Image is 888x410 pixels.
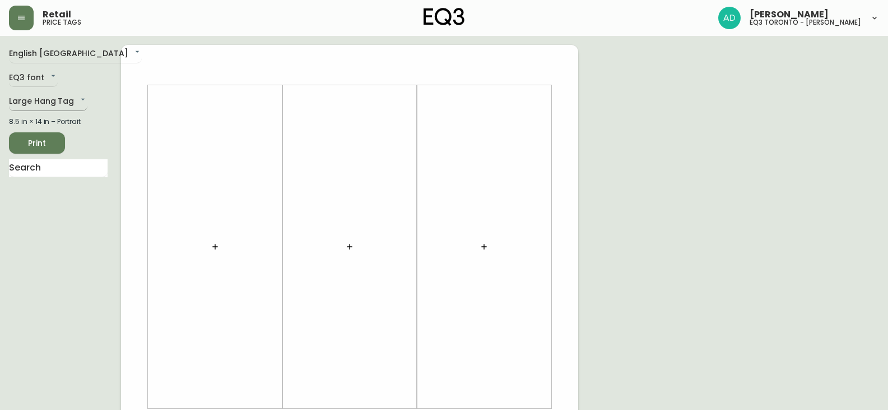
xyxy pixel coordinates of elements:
h5: eq3 toronto - [PERSON_NAME] [750,19,861,26]
img: logo [424,8,465,26]
div: EQ3 font [9,69,58,87]
span: Print [18,136,56,150]
img: 5042b7eed22bbf7d2bc86013784b9872 [718,7,741,29]
h5: price tags [43,19,81,26]
input: Search [9,159,108,177]
div: Large Hang Tag [9,93,87,111]
div: English [GEOGRAPHIC_DATA] [9,45,142,63]
span: Retail [43,10,71,19]
button: Print [9,132,65,154]
div: 8.5 in × 14 in – Portrait [9,117,108,127]
span: [PERSON_NAME] [750,10,829,19]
